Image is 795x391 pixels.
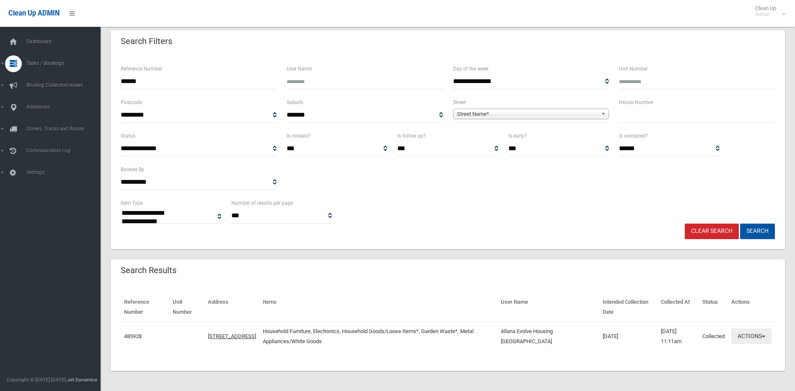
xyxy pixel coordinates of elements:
[740,224,775,239] button: Search
[599,293,658,322] th: Intended Collection Date
[259,293,497,322] th: Items
[111,262,186,279] header: Search Results
[619,131,648,141] label: Is oversized?
[121,165,144,174] label: Booked By
[111,33,182,50] header: Search Filters
[67,377,97,383] strong: Jet Dynamics
[8,9,60,17] span: Clean Up ADMIN
[24,126,107,132] span: Drivers, Trucks and Routes
[208,333,256,339] a: [STREET_ADDRESS]
[497,293,599,322] th: User Name
[259,322,497,351] td: Household Furniture, Electronics, Household Goods/Loose Items*, Garden Waste*, Metal Appliances/W...
[24,39,107,44] span: Dashboard
[24,169,107,175] span: Settings
[658,322,699,351] td: [DATE] 11:11am
[121,293,169,322] th: Reference Number
[453,64,489,73] label: Day of the week
[287,98,303,107] label: Suburb
[457,109,598,119] span: Street Name*
[731,328,772,344] button: Actions
[121,198,143,208] label: Item Type
[121,64,162,73] label: Reference Number
[124,333,142,339] a: 485928
[755,11,776,18] small: Admin
[397,131,426,141] label: Is follow up?
[231,198,293,208] label: Number of results per page
[24,82,107,88] span: Booking Collection Issues
[287,131,311,141] label: Is missed?
[599,322,658,351] td: [DATE]
[7,377,66,383] span: Copyright © [DATE]-[DATE]
[24,148,107,154] span: Communication Log
[497,322,599,351] td: Allana Evolve Housing [GEOGRAPHIC_DATA]
[685,224,739,239] a: Clear Search
[699,293,728,322] th: Status
[751,5,785,18] span: Clean Up
[24,104,107,110] span: Addresses
[508,131,527,141] label: Is early?
[205,293,259,322] th: Address
[699,322,728,351] td: Collected
[121,131,135,141] label: Status
[121,98,142,107] label: Postcode
[619,64,648,73] label: Unit Number
[658,293,699,322] th: Collected At
[287,64,312,73] label: User Name
[24,60,107,66] span: Tasks / Bookings
[453,98,466,107] label: Street
[728,293,775,322] th: Actions
[619,98,653,107] label: House Number
[169,293,204,322] th: Unit Number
